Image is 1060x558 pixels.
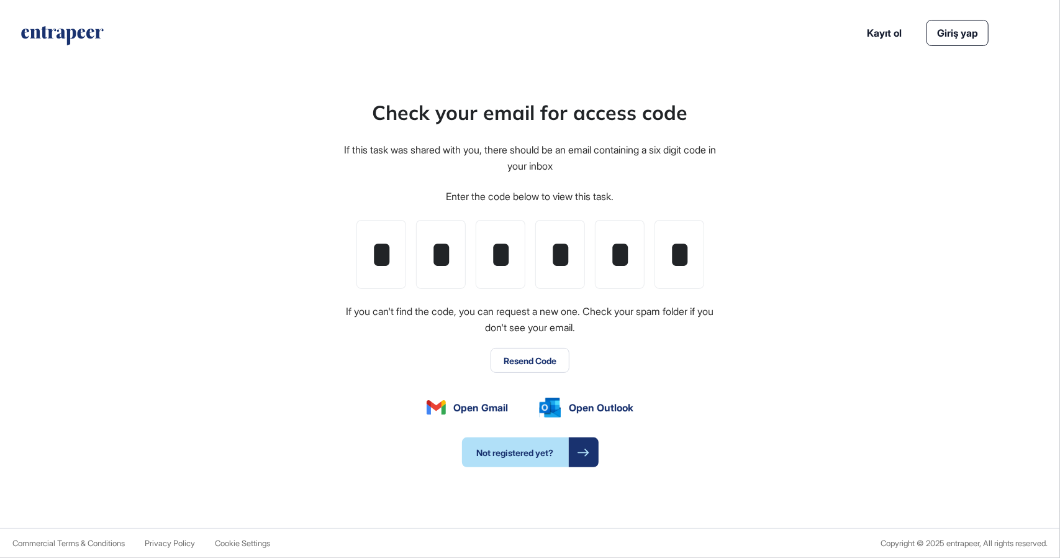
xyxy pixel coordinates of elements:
[491,348,569,373] button: Resend Code
[462,437,569,467] span: Not registered yet?
[427,400,509,415] a: Open Gmail
[343,142,718,174] div: If this task was shared with you, there should be an email containing a six digit code in your inbox
[373,98,688,127] div: Check your email for access code
[453,400,508,415] span: Open Gmail
[867,25,902,40] a: Kayıt ol
[539,398,633,418] a: Open Outlook
[145,539,195,548] a: Privacy Policy
[215,539,270,548] a: Cookie Settings
[881,539,1048,548] div: Copyright © 2025 entrapeer, All rights reserved.
[20,26,105,50] a: entrapeer-logo
[343,304,718,336] div: If you can't find the code, you can request a new one. Check your spam folder if you don't see yo...
[569,400,633,415] span: Open Outlook
[462,437,599,467] a: Not registered yet?
[12,539,125,548] a: Commercial Terms & Conditions
[446,189,614,205] div: Enter the code below to view this task.
[926,20,989,46] a: Giriş yap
